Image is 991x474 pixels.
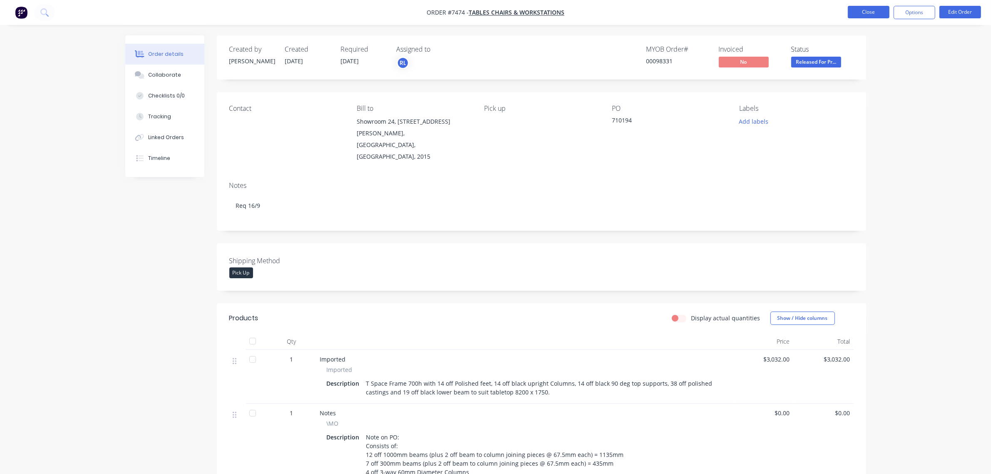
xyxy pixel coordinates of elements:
div: Total [793,333,854,350]
div: Pick Up [229,267,253,278]
div: Showroom 24, [STREET_ADDRESS][PERSON_NAME], [357,116,471,139]
button: Released For Pr... [791,57,841,69]
div: Products [229,313,258,323]
span: $3,032.00 [736,355,790,364]
div: Qty [267,333,317,350]
div: Tracking [148,113,171,120]
div: Created [285,45,331,53]
span: 1 [290,355,293,364]
button: Checklists 0/0 [125,85,204,106]
div: PO [612,105,726,112]
span: 1 [290,409,293,417]
div: Required [341,45,387,53]
span: No [719,57,769,67]
div: Labels [739,105,853,112]
button: Add labels [735,116,773,127]
div: Order details [148,50,184,58]
button: Collaborate [125,65,204,85]
div: Price [733,333,793,350]
div: Status [791,45,854,53]
label: Display actual quantities [691,314,760,322]
button: Close [848,6,889,18]
button: Linked Orders [125,127,204,148]
span: \MO [327,419,339,428]
span: Notes [320,409,336,417]
div: Pick up [484,105,598,112]
span: [DATE] [285,57,303,65]
div: Contact [229,105,343,112]
button: RL [397,57,409,69]
div: Description [327,431,363,443]
label: Shipping Method [229,256,333,266]
div: Description [327,377,363,389]
span: Released For Pr... [791,57,841,67]
button: Tracking [125,106,204,127]
div: MYOB Order # [646,45,709,53]
button: Options [894,6,935,19]
div: Timeline [148,155,170,162]
div: [GEOGRAPHIC_DATA], [GEOGRAPHIC_DATA], 2015 [357,139,471,162]
button: Edit Order [939,6,981,18]
div: Created by [229,45,275,53]
button: Order details [125,44,204,65]
div: Linked Orders [148,134,184,141]
a: Tables Chairs & Workstations [469,9,564,17]
div: Bill to [357,105,471,112]
div: Notes [229,182,854,190]
div: Checklists 0/0 [148,92,185,100]
button: Show / Hide columns [770,312,835,325]
div: [PERSON_NAME] [229,57,275,65]
img: Factory [15,6,27,19]
span: Imported [327,365,353,374]
div: Req 16/9 [229,193,854,218]
span: $0.00 [736,409,790,417]
div: Assigned to [397,45,480,53]
span: Imported [320,355,346,363]
div: Collaborate [148,71,181,79]
span: [DATE] [341,57,359,65]
span: $3,032.00 [797,355,850,364]
span: $0.00 [797,409,850,417]
div: T Space Frame 700h with 14 off Polished feet, 14 off black upright Columns, 14 off black 90 deg t... [363,377,723,398]
div: 00098331 [646,57,709,65]
span: Order #7474 - [427,9,469,17]
button: Timeline [125,148,204,169]
div: Showroom 24, [STREET_ADDRESS][PERSON_NAME],[GEOGRAPHIC_DATA], [GEOGRAPHIC_DATA], 2015 [357,116,471,162]
div: Invoiced [719,45,781,53]
div: 710194 [612,116,716,127]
